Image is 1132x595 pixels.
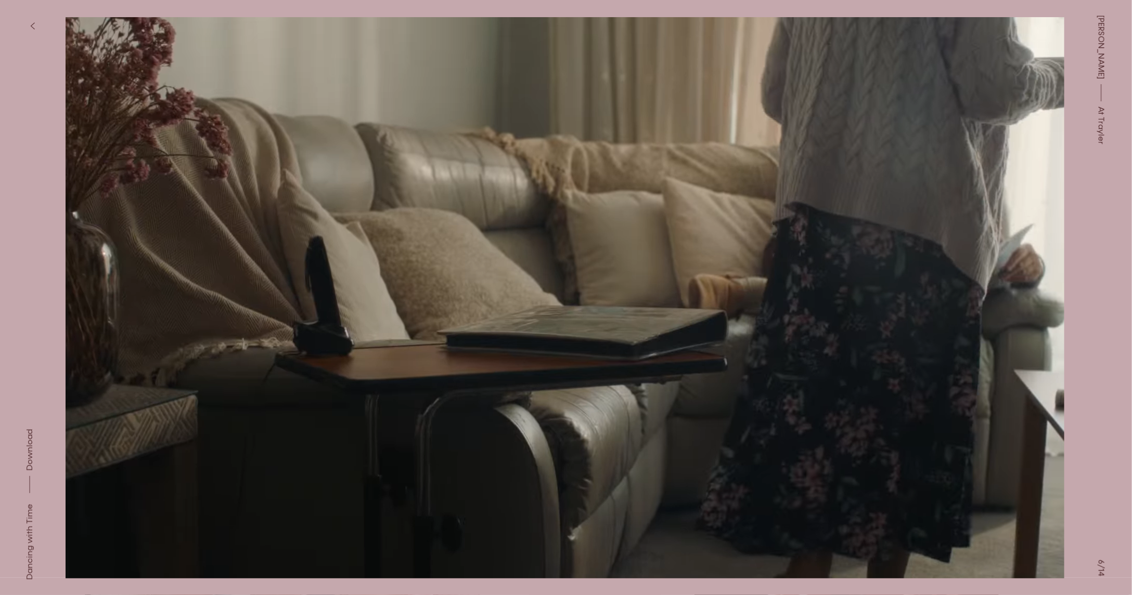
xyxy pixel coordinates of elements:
span: At Trayler [1095,107,1108,144]
div: Dancing with Time [23,504,36,580]
a: [PERSON_NAME] [1095,15,1108,79]
button: Download asset [23,429,36,498]
span: Download [24,429,35,471]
